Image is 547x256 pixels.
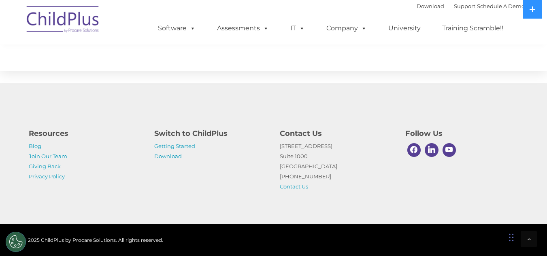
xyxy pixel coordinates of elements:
[280,183,308,190] a: Contact Us
[29,173,65,180] a: Privacy Policy
[23,0,104,41] img: ChildPlus by Procare Solutions
[280,141,393,192] p: [STREET_ADDRESS] Suite 1000 [GEOGRAPHIC_DATA] [PHONE_NUMBER]
[507,217,547,256] iframe: Chat Widget
[29,153,67,159] a: Join Our Team
[150,20,204,36] a: Software
[154,128,268,139] h4: Switch to ChildPlus
[423,141,441,159] a: Linkedin
[380,20,429,36] a: University
[113,53,137,59] span: Last name
[477,3,525,9] a: Schedule A Demo
[29,143,41,149] a: Blog
[417,3,525,9] font: |
[454,3,475,9] a: Support
[209,20,277,36] a: Assessments
[280,128,393,139] h4: Contact Us
[29,163,61,169] a: Giving Back
[441,141,458,159] a: Youtube
[509,225,514,250] div: Drag
[23,237,163,243] span: © 2025 ChildPlus by Procare Solutions. All rights reserved.
[434,20,511,36] a: Training Scramble!!
[405,128,519,139] h4: Follow Us
[405,141,423,159] a: Facebook
[6,232,26,252] button: Cookies Settings
[113,87,147,93] span: Phone number
[282,20,313,36] a: IT
[154,143,195,149] a: Getting Started
[318,20,375,36] a: Company
[29,128,142,139] h4: Resources
[154,153,182,159] a: Download
[417,3,444,9] a: Download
